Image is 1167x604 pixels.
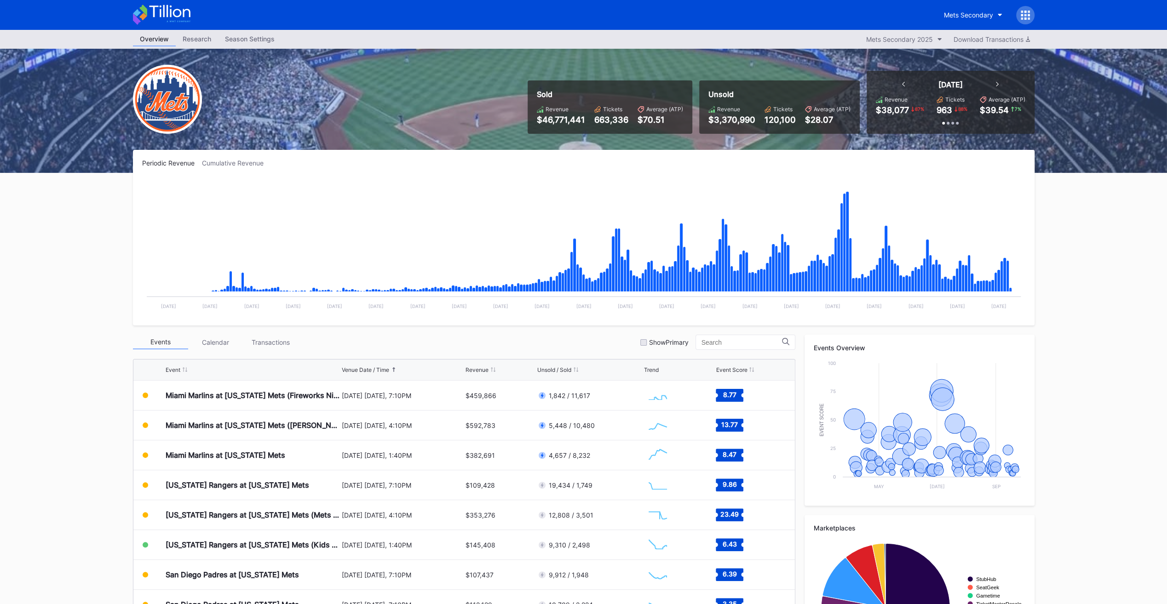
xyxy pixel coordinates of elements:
[576,303,591,309] text: [DATE]
[594,115,628,125] div: 663,336
[133,32,176,46] div: Overview
[945,96,965,103] div: Tickets
[644,503,672,526] svg: Chart title
[716,366,747,373] div: Event Score
[720,510,739,518] text: 23.49
[166,450,285,460] div: Miami Marlins at [US_STATE] Mets
[342,366,389,373] div: Venue Date / Time
[914,105,925,113] div: 87 %
[938,80,963,89] div: [DATE]
[991,303,1006,309] text: [DATE]
[992,484,1000,489] text: Sep
[603,106,622,113] div: Tickets
[937,105,952,115] div: 963
[717,106,740,113] div: Revenue
[368,303,384,309] text: [DATE]
[142,178,1025,316] svg: Chart title
[342,541,464,549] div: [DATE] [DATE], 1:40PM
[649,338,689,346] div: Show Primary
[466,541,495,549] div: $145,408
[723,540,737,548] text: 6.43
[342,481,464,489] div: [DATE] [DATE], 7:10PM
[617,303,632,309] text: [DATE]
[549,571,589,579] div: 9,912 / 1,948
[989,96,1025,103] div: Average (ATP)
[342,422,464,429] div: [DATE] [DATE], 4:10PM
[874,484,884,489] text: May
[466,511,495,519] div: $353,276
[466,422,495,429] div: $592,783
[805,115,851,125] div: $28.07
[885,96,908,103] div: Revenue
[188,335,243,349] div: Calendar
[549,541,590,549] div: 9,310 / 2,498
[765,115,796,125] div: 120,100
[133,65,202,134] img: New-York-Mets-Transparent.png
[218,32,282,46] a: Season Settings
[1014,105,1022,113] div: 7 %
[976,585,999,590] text: SeatGeek
[937,6,1009,23] button: Mets Secondary
[830,445,836,451] text: 25
[537,366,571,373] div: Unsold / Sold
[825,303,840,309] text: [DATE]
[244,303,259,309] text: [DATE]
[166,480,309,490] div: [US_STATE] Rangers at [US_STATE] Mets
[646,106,683,113] div: Average (ATP)
[723,450,736,458] text: 8.47
[954,35,1030,43] div: Download Transactions
[783,303,799,309] text: [DATE]
[908,303,923,309] text: [DATE]
[828,360,836,366] text: 100
[243,335,299,349] div: Transactions
[723,391,736,399] text: 8.77
[862,33,947,46] button: Mets Secondary 2025
[202,159,271,167] div: Cumulative Revenue
[166,421,339,430] div: Miami Marlins at [US_STATE] Mets ([PERSON_NAME] Giveaway)
[944,11,993,19] div: Mets Secondary
[708,90,851,99] div: Unsold
[466,366,489,373] div: Revenue
[644,366,659,373] div: Trend
[466,481,495,489] div: $109,428
[549,451,590,459] div: 4,657 / 8,232
[537,115,585,125] div: $46,771,441
[814,359,1025,496] svg: Chart title
[721,421,738,428] text: 13.77
[659,303,674,309] text: [DATE]
[644,563,672,586] svg: Chart title
[876,105,909,115] div: $38,077
[949,33,1035,46] button: Download Transactions
[166,366,180,373] div: Event
[833,474,836,479] text: 0
[342,451,464,459] div: [DATE] [DATE], 1:40PM
[549,481,592,489] div: 19,434 / 1,749
[814,524,1025,532] div: Marketplaces
[644,414,672,437] svg: Chart title
[976,576,996,582] text: StubHub
[166,540,339,549] div: [US_STATE] Rangers at [US_STATE] Mets (Kids Color-In Lunchbox Giveaway)
[866,35,933,43] div: Mets Secondary 2025
[466,392,496,399] div: $459,866
[830,417,836,422] text: 50
[176,32,218,46] a: Research
[342,392,464,399] div: [DATE] [DATE], 7:10PM
[723,570,737,578] text: 6.39
[867,303,882,309] text: [DATE]
[701,339,782,346] input: Search
[644,533,672,556] svg: Chart title
[466,571,494,579] div: $107,437
[814,106,851,113] div: Average (ATP)
[549,422,595,429] div: 5,448 / 10,480
[493,303,508,309] text: [DATE]
[133,335,188,349] div: Events
[451,303,466,309] text: [DATE]
[830,388,836,394] text: 75
[742,303,757,309] text: [DATE]
[976,593,1000,598] text: Gametime
[535,303,550,309] text: [DATE]
[819,403,824,436] text: Event Score
[285,303,300,309] text: [DATE]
